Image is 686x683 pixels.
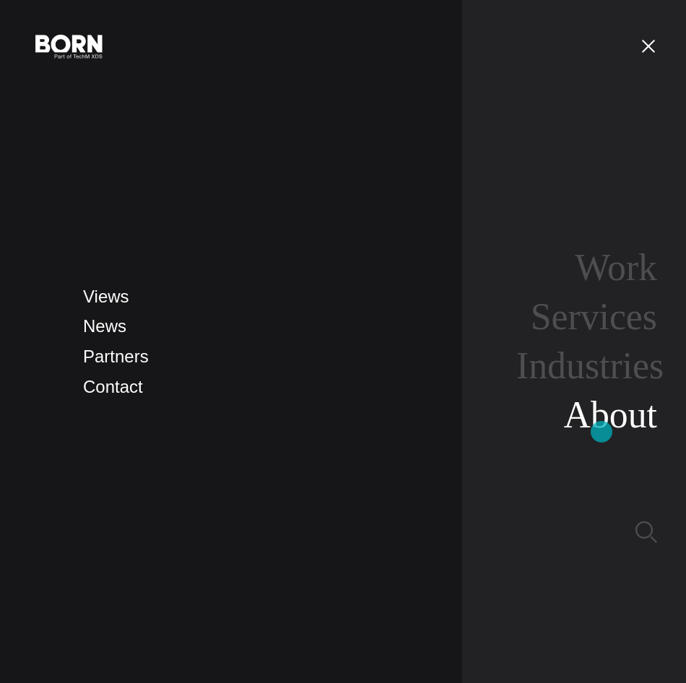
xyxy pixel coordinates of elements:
[531,296,657,337] a: Services
[83,377,143,396] a: Contact
[564,394,657,435] a: About
[83,316,126,336] a: News
[83,347,149,366] a: Partners
[635,521,657,543] img: Search
[631,30,666,61] button: Open
[575,247,657,288] a: Work
[83,287,129,306] a: Views
[516,345,664,386] a: Industries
